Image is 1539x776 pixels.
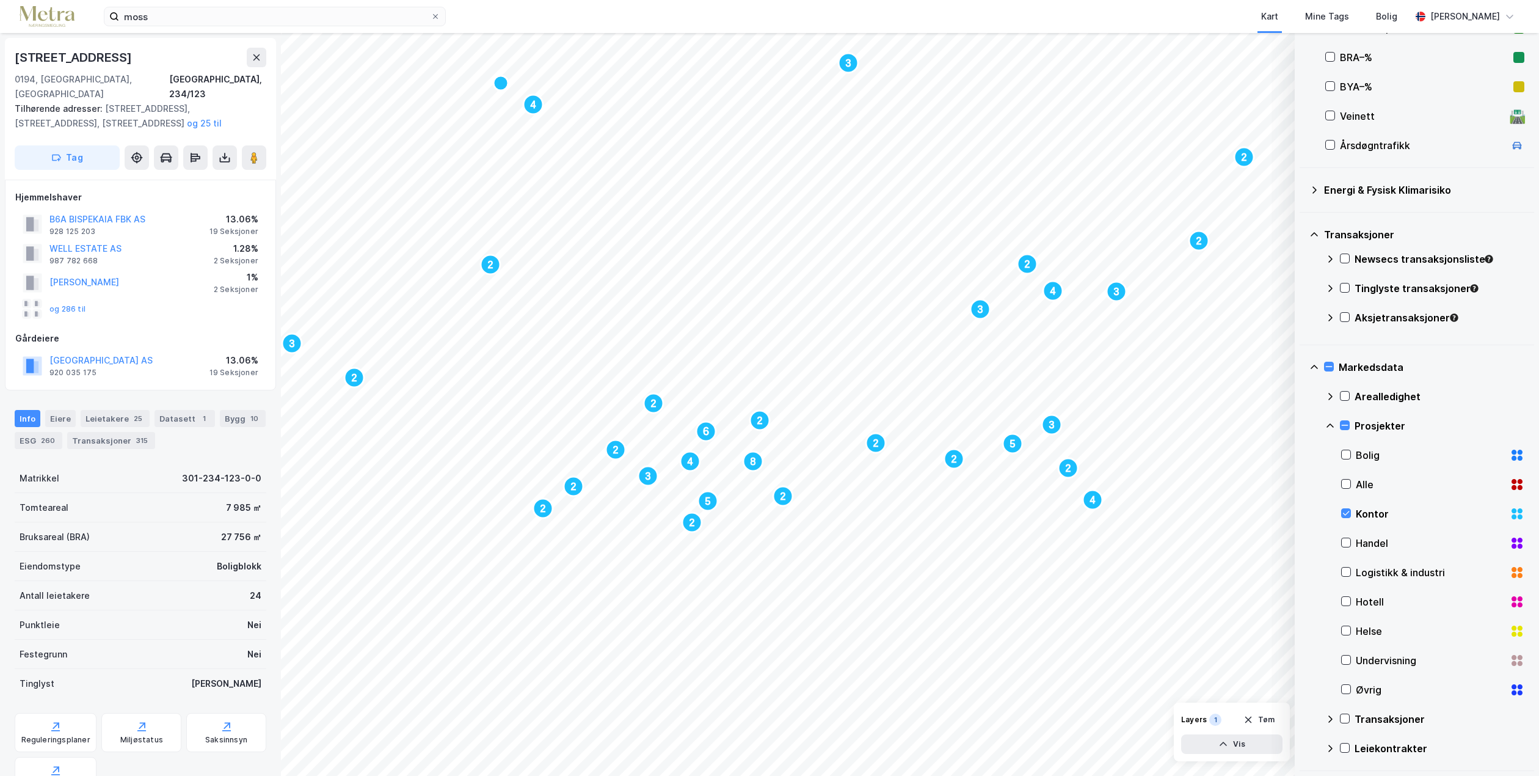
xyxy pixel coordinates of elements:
[20,6,75,27] img: metra-logo.256734c3b2bbffee19d4.png
[523,95,543,114] div: Map marker
[873,438,879,448] text: 2
[1066,463,1071,474] text: 2
[15,72,169,101] div: 0194, [GEOGRAPHIC_DATA], [GEOGRAPHIC_DATA]
[780,491,786,502] text: 2
[226,500,261,515] div: 7 985 ㎡
[1209,714,1221,726] div: 1
[533,499,553,518] div: Map marker
[638,466,658,486] div: Map marker
[15,410,40,427] div: Info
[1356,565,1505,580] div: Logistikk & industri
[1181,734,1282,754] button: Vis
[970,299,990,319] div: Map marker
[214,285,258,295] div: 2 Seksjoner
[15,432,62,449] div: ESG
[1483,254,1494,265] div: Tooltip anchor
[21,735,90,745] div: Reguleringsplaner
[209,368,258,378] div: 19 Seksjoner
[209,353,258,368] div: 13.06%
[247,618,261,632] div: Nei
[1234,147,1254,167] div: Map marker
[20,588,90,603] div: Antall leietakere
[646,471,651,481] text: 3
[1043,281,1063,301] div: Map marker
[214,256,258,266] div: 2 Seksjoner
[682,513,702,532] div: Map marker
[651,398,657,409] text: 2
[155,410,215,427] div: Datasett
[38,434,57,447] div: 260
[20,530,90,544] div: Bruksareal (BRA)
[1340,109,1505,123] div: Veinett
[282,334,302,353] div: Map marker
[1356,536,1505,551] div: Handel
[689,518,695,528] text: 2
[1042,415,1061,434] div: Map marker
[15,145,120,170] button: Tag
[531,100,536,110] text: 4
[247,647,261,662] div: Nei
[1356,448,1505,463] div: Bolig
[1324,227,1524,242] div: Transaksjoner
[698,491,718,511] div: Map marker
[1114,287,1119,297] text: 3
[182,471,261,486] div: 301-234-123-0-0
[978,304,983,315] text: 3
[1090,495,1096,505] text: 4
[1430,9,1500,24] div: [PERSON_NAME]
[1083,490,1102,510] div: Map marker
[705,496,711,507] text: 5
[1025,259,1030,269] text: 2
[221,530,261,544] div: 27 756 ㎡
[20,647,67,662] div: Festegrunn
[250,588,261,603] div: 24
[951,454,957,464] text: 2
[81,410,150,427] div: Leietakere
[751,456,756,467] text: 8
[481,255,500,274] div: Map marker
[1010,439,1016,449] text: 5
[613,445,619,455] text: 2
[1356,507,1505,521] div: Kontor
[119,7,431,26] input: Søk på adresse, matrikkel, gårdeiere, leietakere eller personer
[1478,717,1539,776] iframe: Chat Widget
[1356,683,1505,697] div: Øvrig
[1356,595,1505,609] div: Hotell
[1324,183,1524,197] div: Energi & Fysisk Klimarisiko
[20,676,54,691] div: Tinglyst
[1107,282,1126,301] div: Map marker
[67,432,155,449] div: Transaksjoner
[866,433,886,453] div: Map marker
[248,412,261,425] div: 10
[1356,624,1505,639] div: Helse
[696,422,716,441] div: Map marker
[15,331,266,346] div: Gårdeiere
[839,53,858,73] div: Map marker
[743,452,763,471] div: Map marker
[757,415,763,426] text: 2
[15,190,266,205] div: Hjemmelshaver
[540,503,546,514] text: 2
[134,434,150,447] div: 315
[344,368,364,387] div: Map marker
[773,486,793,506] div: Map marker
[846,58,851,68] text: 3
[1355,741,1524,756] div: Leiekontrakter
[1242,152,1247,163] text: 2
[1355,712,1524,727] div: Transaksjoner
[1469,283,1480,294] div: Tooltip anchor
[15,48,134,67] div: [STREET_ADDRESS]
[1355,310,1524,325] div: Aksjetransaksjoner
[1356,653,1505,668] div: Undervisning
[209,212,258,227] div: 13.06%
[214,270,258,285] div: 1%
[488,260,493,270] text: 2
[1340,79,1508,94] div: BYA–%
[1181,715,1207,725] div: Layers
[217,559,261,574] div: Boligblokk
[20,559,81,574] div: Eiendomstype
[1376,9,1397,24] div: Bolig
[1355,252,1524,266] div: Newsecs transaksjonsliste
[1050,286,1056,296] text: 4
[1356,477,1505,492] div: Alle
